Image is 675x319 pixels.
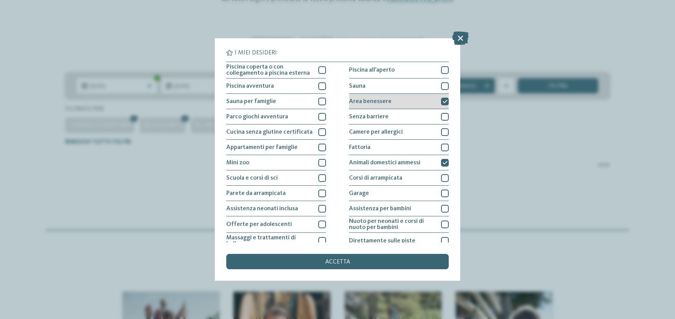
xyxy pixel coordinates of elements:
span: Cucina senza glutine certificata [226,129,313,135]
span: Appartamenti per famiglie [226,144,298,151]
span: Sauna [349,83,365,89]
span: Direttamente sulle piste [349,238,415,244]
span: Massaggi e trattamenti di bellezza [226,235,313,247]
span: Sauna per famiglie [226,98,276,105]
span: Piscina avventura [226,83,274,89]
span: Animali domestici ammessi [349,160,420,166]
span: Garage [349,190,369,196]
span: Assistenza per bambini [349,206,411,212]
span: Assistenza neonati inclusa [226,206,298,212]
span: accetta [325,259,350,265]
span: Mini zoo [226,160,249,166]
span: I miei desideri [235,50,277,56]
span: Fattoria [349,144,370,151]
span: Offerte per adolescenti [226,221,292,227]
span: Corsi di arrampicata [349,175,402,181]
span: Senza barriere [349,114,389,120]
span: Nuoto per neonati e corsi di nuoto per bambini [349,218,435,231]
span: Area benessere [349,98,392,105]
span: Piscina coperta o con collegamento a piscina esterna [226,64,313,76]
span: Piscina all'aperto [349,67,395,73]
span: Camere per allergici [349,129,403,135]
span: Parete da arrampicata [226,190,286,196]
span: Scuola e corsi di sci [226,175,278,181]
span: Parco giochi avventura [226,114,288,120]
